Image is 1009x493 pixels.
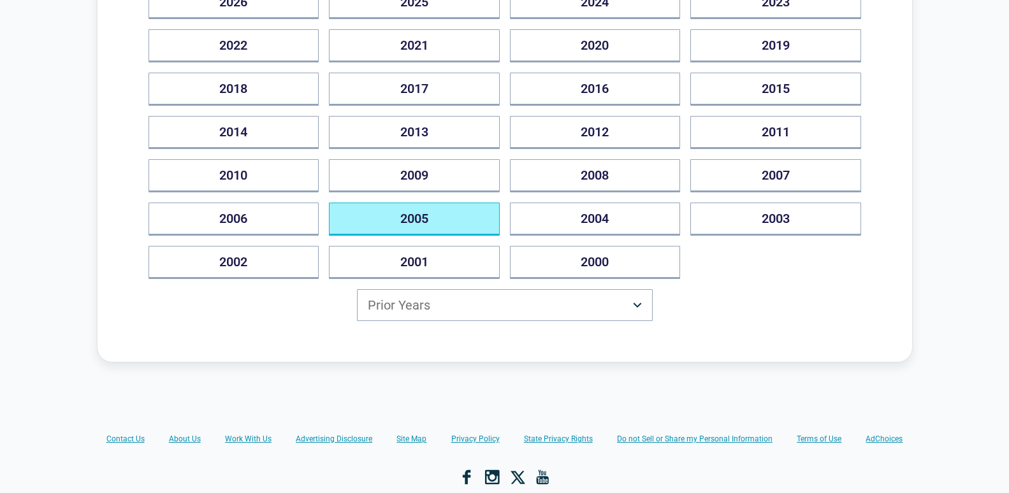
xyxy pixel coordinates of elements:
a: Contact Us [106,434,145,444]
button: 2018 [149,73,319,106]
a: X [510,469,525,485]
a: Terms of Use [797,434,841,444]
button: 2009 [329,159,500,192]
button: 2011 [690,116,861,149]
button: 2019 [690,29,861,62]
a: Advertising Disclosure [296,434,372,444]
a: Site Map [396,434,426,444]
button: 2013 [329,116,500,149]
a: Instagram [484,469,500,485]
button: 2010 [149,159,319,192]
button: 2017 [329,73,500,106]
a: Work With Us [225,434,272,444]
a: About Us [169,434,201,444]
button: 2004 [510,203,681,236]
a: Do not Sell or Share my Personal Information [617,434,773,444]
a: AdChoices [866,434,903,444]
button: Prior Years [357,289,653,321]
button: 2012 [510,116,681,149]
button: 2006 [149,203,319,236]
button: 2016 [510,73,681,106]
a: Facebook [459,469,474,485]
button: 2021 [329,29,500,62]
button: 2001 [329,246,500,279]
button: 2003 [690,203,861,236]
button: 2014 [149,116,319,149]
a: State Privacy Rights [524,434,593,444]
a: Privacy Policy [451,434,500,444]
button: 2002 [149,246,319,279]
button: 2000 [510,246,681,279]
button: 2007 [690,159,861,192]
button: 2008 [510,159,681,192]
button: 2022 [149,29,319,62]
button: 2005 [329,203,500,236]
button: 2020 [510,29,681,62]
a: YouTube [535,469,551,485]
button: 2015 [690,73,861,106]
